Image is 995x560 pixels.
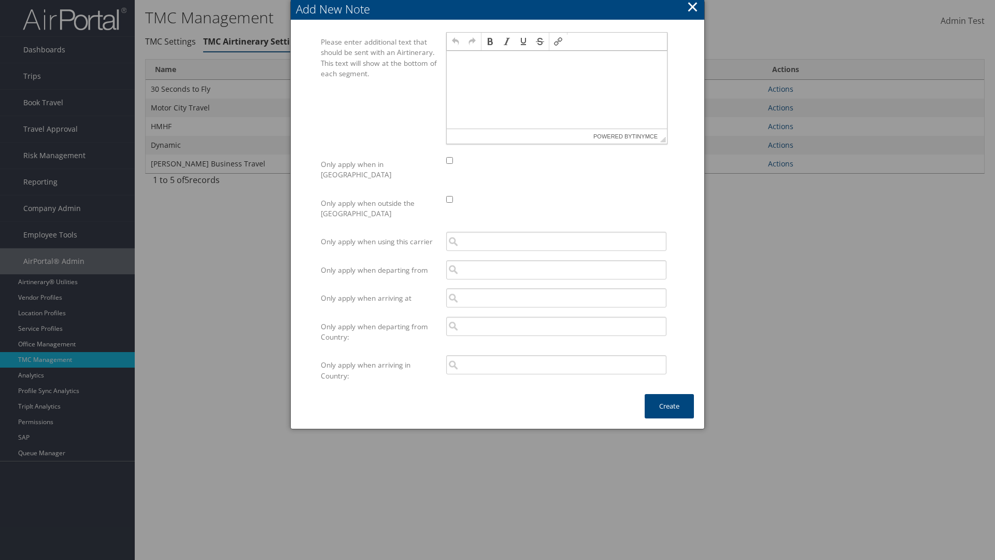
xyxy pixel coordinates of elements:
div: Redo [464,34,480,49]
a: tinymce [632,133,658,139]
label: Only apply when outside the [GEOGRAPHIC_DATA] [321,193,438,224]
label: Only apply when departing from [321,260,438,280]
div: Underline [516,34,531,49]
label: Only apply when departing from Country: [321,317,438,347]
label: Only apply when using this carrier [321,232,438,251]
div: Add New Note [296,1,704,17]
label: Only apply when arriving in Country: [321,355,438,386]
label: Please enter additional text that should be sent with an Airtinerary. This text will show at the ... [321,32,438,84]
span: Powered by [593,129,658,144]
label: Only apply when arriving at [321,288,438,308]
div: Strikethrough [532,34,548,49]
iframe: Rich Text Area. Press ALT-F9 for menu. Press ALT-F10 for toolbar. Press ALT-0 for help [447,51,667,129]
div: Italic [499,34,515,49]
label: Only apply when in [GEOGRAPHIC_DATA] [321,155,438,185]
div: Bold [482,34,498,49]
div: Insert/edit link [550,34,566,49]
div: Undo [448,34,463,49]
button: Create [645,394,694,418]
